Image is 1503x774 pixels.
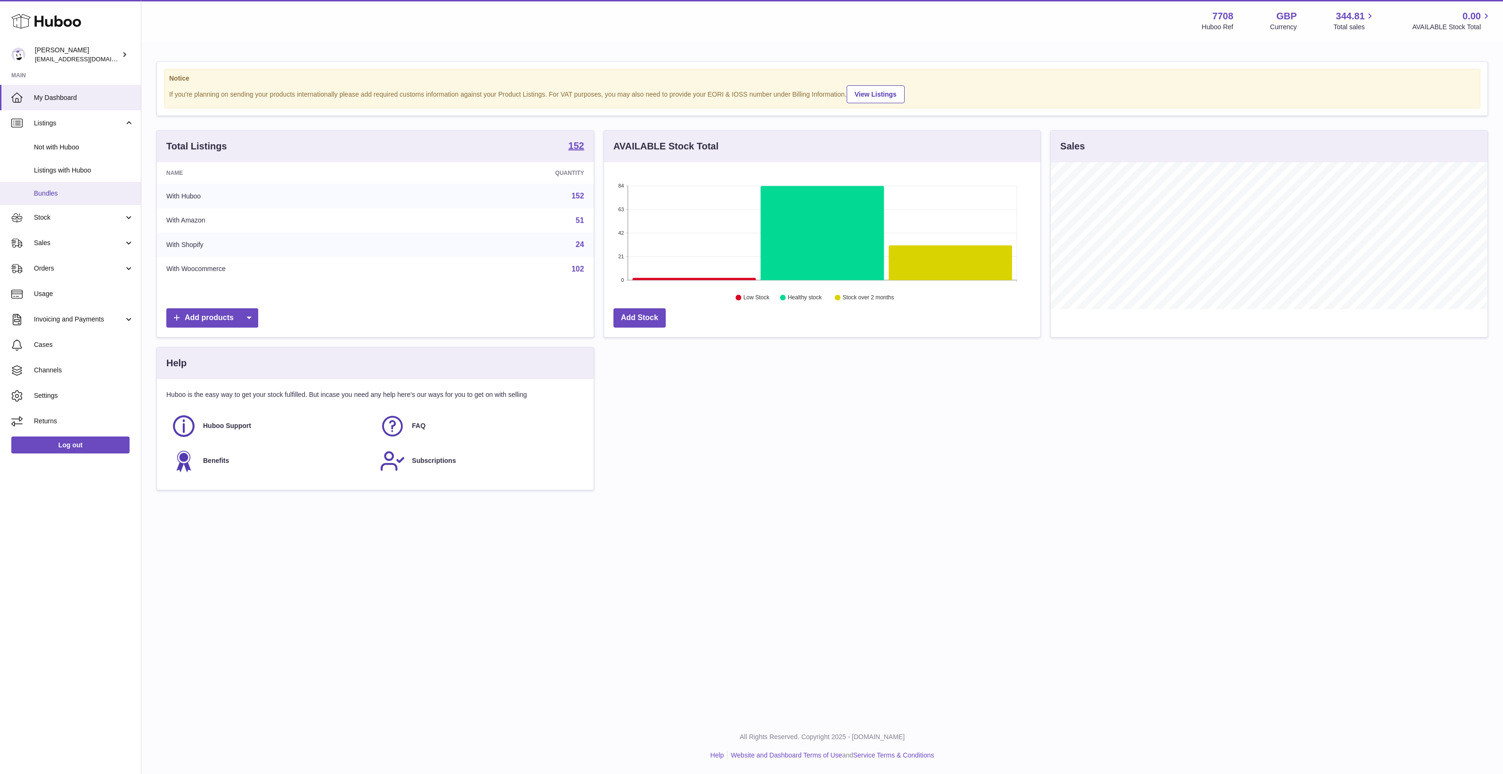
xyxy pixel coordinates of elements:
[34,143,134,152] span: Not with Huboo
[711,751,724,759] a: Help
[743,295,770,301] text: Low Stock
[34,340,134,349] span: Cases
[1333,23,1375,32] span: Total sales
[788,295,822,301] text: Healthy stock
[412,456,456,465] span: Subscriptions
[34,366,134,375] span: Channels
[618,230,624,236] text: 42
[34,213,124,222] span: Stock
[203,456,229,465] span: Benefits
[568,141,584,152] a: 152
[34,189,134,198] span: Bundles
[169,74,1475,83] strong: Notice
[1333,10,1375,32] a: 344.81 Total sales
[1462,10,1481,23] span: 0.00
[731,751,842,759] a: Website and Dashboard Terms of Use
[1412,10,1492,32] a: 0.00 AVAILABLE Stock Total
[34,391,134,400] span: Settings
[1060,140,1085,153] h3: Sales
[166,140,227,153] h3: Total Listings
[576,240,584,248] a: 24
[380,448,579,474] a: Subscriptions
[1212,10,1233,23] strong: 7708
[613,308,666,328] a: Add Stock
[34,239,124,247] span: Sales
[34,417,134,426] span: Returns
[35,46,120,64] div: [PERSON_NAME]
[621,277,624,283] text: 0
[576,216,584,224] a: 51
[171,448,370,474] a: Benefits
[727,751,934,760] li: and
[1412,23,1492,32] span: AVAILABLE Stock Total
[842,295,894,301] text: Stock over 2 months
[169,84,1475,103] div: If you're planning on sending your products internationally please add required customs informati...
[34,166,134,175] span: Listings with Huboo
[1276,10,1297,23] strong: GBP
[380,413,579,439] a: FAQ
[166,390,584,399] p: Huboo is the easy way to get your stock fulfilled. But incase you need any help here's our ways f...
[34,93,134,102] span: My Dashboard
[166,308,258,328] a: Add products
[35,55,139,63] span: [EMAIL_ADDRESS][DOMAIN_NAME]
[568,141,584,150] strong: 152
[572,265,584,273] a: 102
[157,184,428,208] td: With Huboo
[203,421,251,430] span: Huboo Support
[618,254,624,259] text: 21
[847,85,905,103] a: View Listings
[34,289,134,298] span: Usage
[572,192,584,200] a: 152
[157,208,428,233] td: With Amazon
[1202,23,1233,32] div: Huboo Ref
[11,48,25,62] img: internalAdmin-7708@internal.huboo.com
[1270,23,1297,32] div: Currency
[1336,10,1364,23] span: 344.81
[149,733,1495,741] p: All Rights Reserved. Copyright 2025 - [DOMAIN_NAME]
[853,751,934,759] a: Service Terms & Conditions
[11,436,130,453] a: Log out
[166,357,187,370] h3: Help
[157,257,428,281] td: With Woocommerce
[618,206,624,212] text: 63
[34,315,124,324] span: Invoicing and Payments
[171,413,370,439] a: Huboo Support
[34,119,124,128] span: Listings
[618,183,624,189] text: 84
[428,162,594,184] th: Quantity
[412,421,425,430] span: FAQ
[613,140,719,153] h3: AVAILABLE Stock Total
[34,264,124,273] span: Orders
[157,232,428,257] td: With Shopify
[157,162,428,184] th: Name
